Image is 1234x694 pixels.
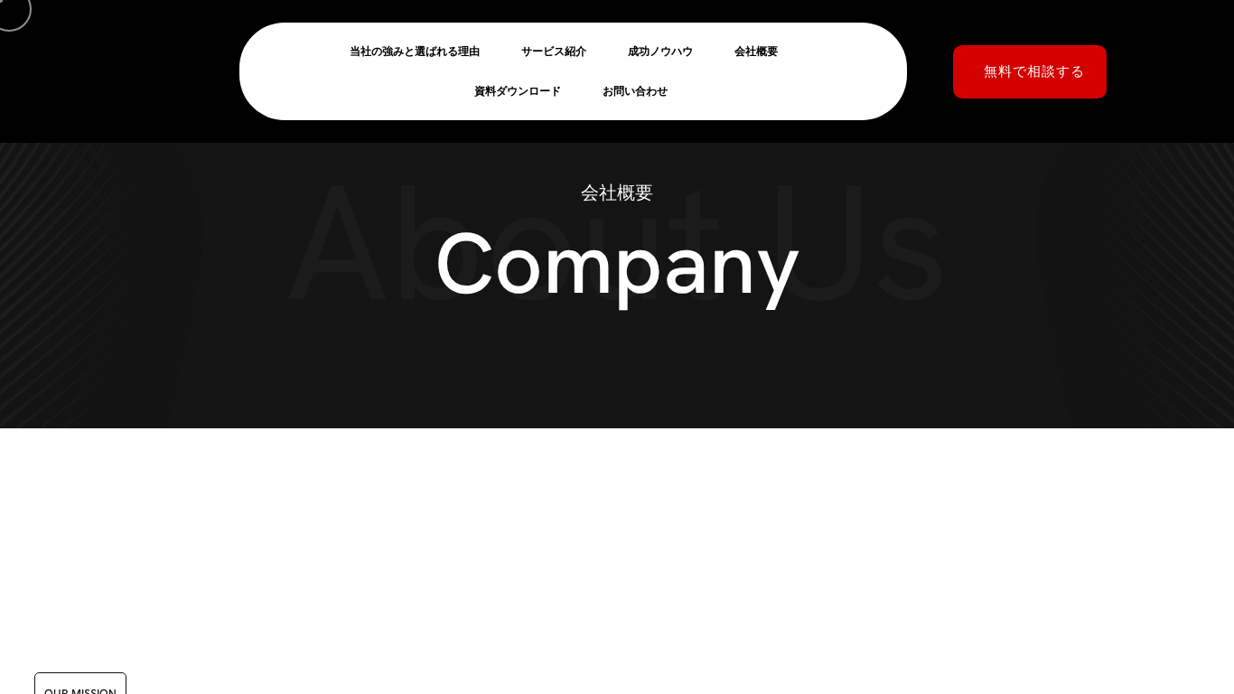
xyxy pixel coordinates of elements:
[734,41,792,62] a: 会社概要
[543,208,613,318] div: m
[613,208,663,318] div: p
[663,208,709,318] div: a
[494,208,543,318] div: o
[581,181,653,204] span: 会社概要
[603,80,682,102] a: お問い合わせ
[521,41,601,62] a: サービス紹介
[350,41,494,62] a: 当社の強みと選ばれる理由
[756,208,800,318] div: y
[435,208,494,318] div: C
[628,41,707,62] a: 成功ノウハウ
[984,56,1085,88] span: 無料で相談する
[709,208,756,318] div: n
[953,45,1107,98] a: 無料で相談する
[474,80,575,102] a: 資料ダウンロード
